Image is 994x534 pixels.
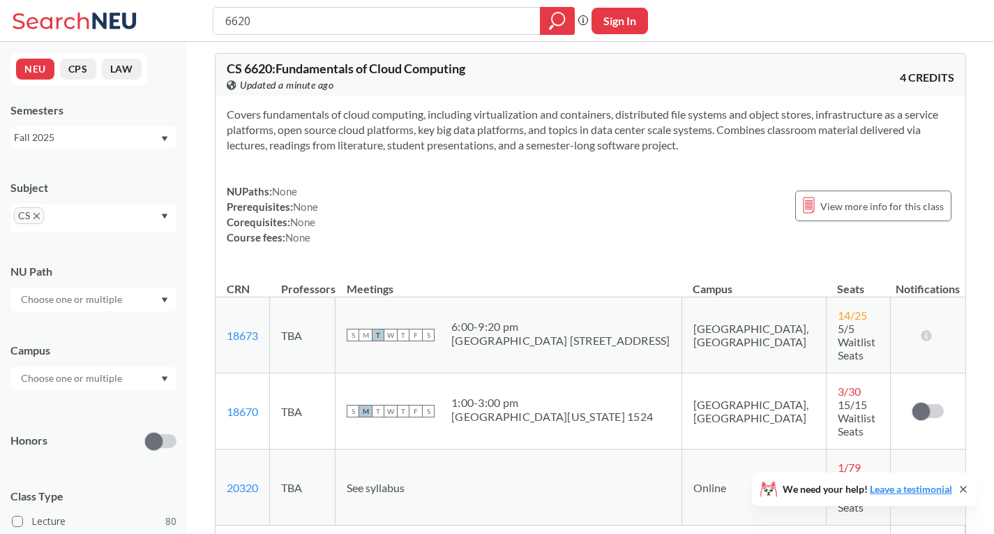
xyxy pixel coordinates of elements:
[397,405,409,417] span: T
[347,481,405,494] span: See syllabus
[270,267,336,297] th: Professors
[549,11,566,31] svg: magnifying glass
[783,484,952,494] span: We need your help!
[227,481,258,494] a: 20320
[838,322,875,362] span: 5/5 Waitlist Seats
[422,405,435,417] span: S
[10,489,176,504] span: Class Type
[372,329,384,341] span: T
[682,297,826,373] td: [GEOGRAPHIC_DATA], [GEOGRAPHIC_DATA]
[900,70,954,85] span: 4 CREDITS
[10,343,176,358] div: Campus
[293,200,318,213] span: None
[16,59,54,80] button: NEU
[359,405,372,417] span: M
[451,320,670,334] div: 6:00 - 9:20 pm
[870,483,952,495] a: Leave a testimonial
[10,288,176,311] div: Dropdown arrow
[240,77,333,93] span: Updated a minute ago
[838,309,867,322] span: 14 / 25
[10,264,176,279] div: NU Path
[10,126,176,149] div: Fall 2025Dropdown arrow
[270,373,336,450] td: TBA
[890,267,965,297] th: Notifications
[451,410,653,424] div: [GEOGRAPHIC_DATA][US_STATE] 1524
[838,385,861,398] span: 3 / 30
[592,8,648,34] button: Sign In
[10,103,176,118] div: Semesters
[397,329,409,341] span: T
[820,198,944,215] span: View more info for this class
[161,297,168,303] svg: Dropdown arrow
[14,130,160,145] div: Fall 2025
[224,9,530,33] input: Class, professor, course number, "phrase"
[838,461,861,474] span: 1 / 79
[161,136,168,142] svg: Dropdown arrow
[12,512,176,531] label: Lecture
[227,405,258,418] a: 18670
[451,396,653,410] div: 1:00 - 3:00 pm
[682,450,826,526] td: Online
[270,297,336,373] td: TBA
[14,370,131,387] input: Choose one or multiple
[682,373,826,450] td: [GEOGRAPHIC_DATA], [GEOGRAPHIC_DATA]
[347,405,359,417] span: S
[10,433,47,449] p: Honors
[10,204,176,232] div: CSX to remove pillDropdown arrow
[409,405,422,417] span: F
[682,267,826,297] th: Campus
[336,267,682,297] th: Meetings
[270,450,336,526] td: TBA
[227,184,318,245] div: NUPaths: Prerequisites: Corequisites: Course fees:
[384,329,397,341] span: W
[10,180,176,195] div: Subject
[372,405,384,417] span: T
[285,231,310,244] span: None
[422,329,435,341] span: S
[161,214,168,219] svg: Dropdown arrow
[272,185,297,198] span: None
[165,514,176,529] span: 80
[227,107,954,153] section: Covers fundamentals of cloud computing, including virtualization and containers, distributed file...
[102,59,142,80] button: LAW
[14,207,44,224] span: CSX to remove pill
[540,7,575,35] div: magnifying glass
[290,216,315,228] span: None
[409,329,422,341] span: F
[227,61,465,76] span: CS 6620 : Fundamentals of Cloud Computing
[60,59,96,80] button: CPS
[826,267,890,297] th: Seats
[838,398,875,438] span: 15/15 Waitlist Seats
[347,329,359,341] span: S
[14,291,131,308] input: Choose one or multiple
[227,281,250,297] div: CRN
[451,334,670,348] div: [GEOGRAPHIC_DATA] [STREET_ADDRESS]
[359,329,372,341] span: M
[227,329,258,342] a: 18673
[161,376,168,382] svg: Dropdown arrow
[384,405,397,417] span: W
[10,366,176,390] div: Dropdown arrow
[33,213,40,219] svg: X to remove pill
